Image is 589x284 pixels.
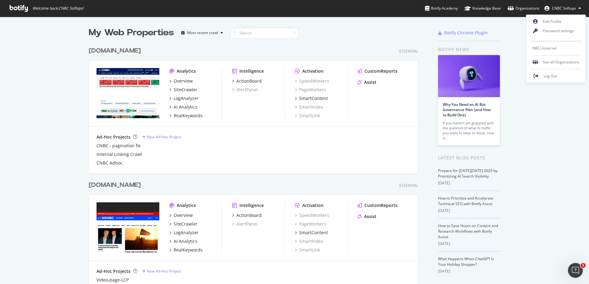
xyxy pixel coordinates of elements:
[295,87,326,93] div: PageWorkers
[174,221,197,227] div: SiteCrawler
[97,268,131,274] div: Ad-Hoc Projects
[295,221,326,227] a: PageWorkers
[295,238,323,244] a: SmartIndex
[239,68,264,74] div: Intelligence
[364,202,398,209] div: CustomReports
[358,202,398,209] a: CustomReports
[169,221,197,227] a: SiteCrawler
[142,134,181,140] a: New Ad-Hoc Project
[97,151,142,157] a: Internal Linking Crawl
[89,46,143,55] a: [DOMAIN_NAME]
[364,79,376,85] div: Assist
[438,168,497,179] a: Prepare for [DATE][DATE] 2025 by Prioritizing AI Search Visibility
[174,113,203,119] div: RealKeywords
[295,247,320,253] a: SmartLink
[444,30,488,36] div: Botify Chrome Plugin
[438,256,494,267] a: What Happens When ChatGPT Is Your Holiday Shopper?
[142,269,181,274] a: New Ad-Hoc Project
[89,46,141,55] div: [DOMAIN_NAME]
[295,104,323,110] a: SmartIndex
[438,30,488,36] a: Botify Chrome Plugin
[97,277,129,283] a: Video-page-LCP
[581,263,586,268] span: 1
[552,6,576,11] span: CNBC Softops
[526,17,586,26] a: Edit Profile
[399,183,418,188] div: Essential
[97,202,159,252] img: msnbc.com
[232,78,262,84] a: ActionBoard
[239,202,264,209] div: Intelligence
[232,212,262,218] a: ActionBoard
[302,202,324,209] div: Activation
[526,58,586,67] div: See all Organizations
[438,46,500,53] div: Botify news
[169,113,203,119] a: RealKeywords
[89,181,143,190] a: [DOMAIN_NAME]
[438,180,500,186] div: [DATE]
[174,230,199,236] div: LogAnalyzer
[364,213,376,220] div: Assist
[236,78,262,84] div: ActionBoard
[89,27,174,39] div: My Web Properties
[302,68,324,74] div: Activation
[526,71,586,81] a: Log Out
[526,26,586,36] a: Password settings
[295,113,320,119] a: SmartLink
[97,143,140,149] a: CNBC - pagination fix
[174,78,193,84] div: Overview
[174,247,203,253] div: RealKeywords
[174,104,197,110] div: AI Analytics
[438,55,500,97] img: Why You Need an AI Bot Governance Plan (and How to Build One)
[358,79,376,85] a: Assist
[508,5,540,11] div: Organizations
[540,3,586,13] button: CNBC Softops
[97,68,159,118] img: cnbc.com
[236,212,262,218] div: ActionBoard
[147,134,181,140] div: New Ad-Hoc Project
[299,95,328,101] div: SmartContent
[169,104,197,110] a: AI Analytics
[443,102,491,118] a: Why You Need an AI Bot Governance Plan (and How to Build One)
[465,5,501,11] div: Knowledge Base
[89,181,141,190] div: [DOMAIN_NAME]
[232,87,258,93] a: AlertPanel
[438,223,498,239] a: How to Save Hours on Content and Research Workflows with Botify Assist
[169,238,197,244] a: AI Analytics
[295,212,329,218] a: SpeedWorkers
[358,213,376,220] a: Assist
[174,238,197,244] div: AI Analytics
[399,49,418,54] div: Essential
[438,269,500,274] div: [DATE]
[32,6,84,11] span: Welcome back, CNBC Softops !
[169,95,199,101] a: LogAnalyzer
[169,230,199,236] a: LogAnalyzer
[295,230,328,236] a: SmartContent
[187,31,218,35] div: Most recent crawl
[425,5,458,11] div: Botify Academy
[232,221,258,227] a: AlertPanel
[532,45,557,51] span: NBCUniversal
[97,160,123,166] a: CNBC Adhoc
[438,208,500,213] div: [DATE]
[174,212,193,218] div: Overview
[295,78,329,84] a: SpeedWorkers
[147,269,181,274] div: New Ad-Hoc Project
[443,121,495,140] div: If you haven’t yet grappled with the question of what AI traffic you want to keep or block, now is…
[230,28,299,38] input: Search
[169,212,193,218] a: Overview
[568,263,583,278] iframe: Intercom live chat
[179,28,226,38] button: Most recent crawl
[169,87,197,93] a: SiteCrawler
[364,68,398,74] div: CustomReports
